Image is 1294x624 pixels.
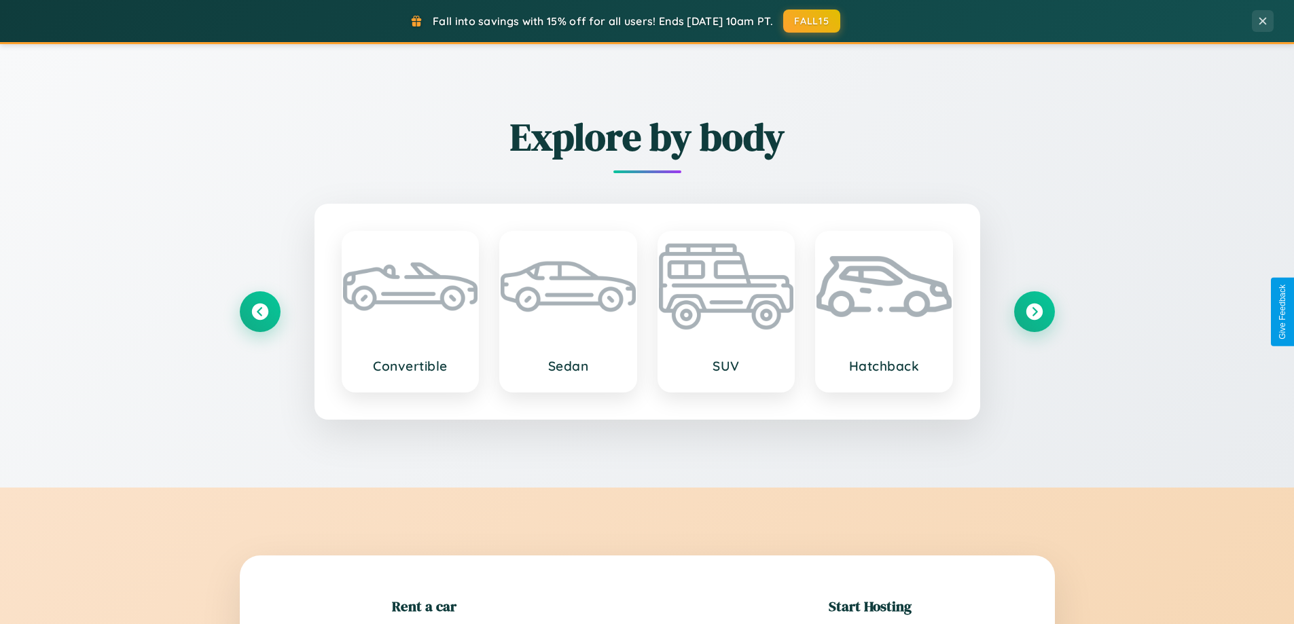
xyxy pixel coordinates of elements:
[392,596,456,616] h2: Rent a car
[783,10,840,33] button: FALL15
[830,358,938,374] h3: Hatchback
[672,358,780,374] h3: SUV
[433,14,773,28] span: Fall into savings with 15% off for all users! Ends [DATE] 10am PT.
[240,111,1055,163] h2: Explore by body
[357,358,465,374] h3: Convertible
[514,358,622,374] h3: Sedan
[829,596,912,616] h2: Start Hosting
[1278,285,1287,339] div: Give Feedback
